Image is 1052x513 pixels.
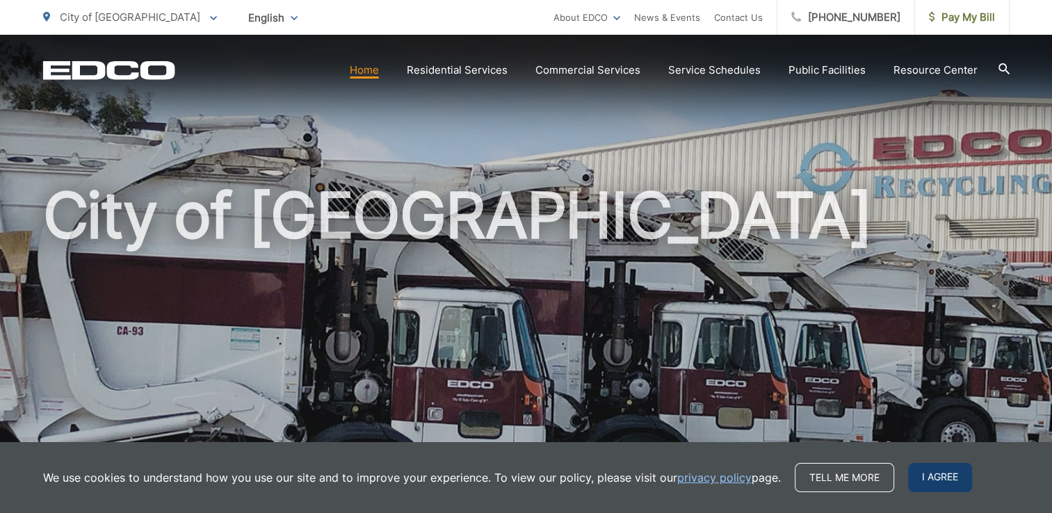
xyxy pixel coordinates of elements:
[553,9,620,26] a: About EDCO
[929,9,995,26] span: Pay My Bill
[893,62,978,79] a: Resource Center
[634,9,700,26] a: News & Events
[407,62,508,79] a: Residential Services
[677,469,752,486] a: privacy policy
[714,9,763,26] a: Contact Us
[795,463,894,492] a: Tell me more
[43,469,781,486] p: We use cookies to understand how you use our site and to improve your experience. To view our pol...
[908,463,972,492] span: I agree
[238,6,308,30] span: English
[60,10,200,24] span: City of [GEOGRAPHIC_DATA]
[535,62,640,79] a: Commercial Services
[668,62,761,79] a: Service Schedules
[350,62,379,79] a: Home
[43,60,175,80] a: EDCD logo. Return to the homepage.
[788,62,866,79] a: Public Facilities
